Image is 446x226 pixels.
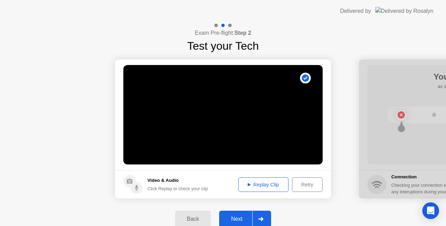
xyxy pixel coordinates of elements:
[187,38,259,54] h1: Test your Tech
[292,177,323,192] button: Retry
[375,7,433,15] img: Delivered by Rosalyn
[234,30,251,36] b: Step 2
[177,216,209,222] div: Back
[147,177,208,184] h5: Video & Audio
[147,185,208,192] div: Click Replay to check your clip
[241,182,286,187] div: Replay Clip
[294,182,320,187] div: Retry
[422,202,439,219] div: Open Intercom Messenger
[195,29,251,37] h4: Exam Pre-flight:
[340,7,371,15] div: Delivered by
[238,177,289,192] button: Replay Clip
[221,216,252,222] div: Next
